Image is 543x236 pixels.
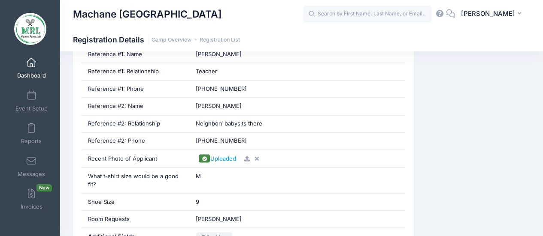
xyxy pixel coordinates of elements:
div: Reference #2: Relationship [82,115,190,132]
div: Shoe Size [82,193,190,210]
span: Messages [18,170,45,178]
div: Reference #1: Phone [82,81,190,98]
span: Uploaded [210,155,236,161]
span: [PERSON_NAME] [461,9,515,18]
a: Dashboard [11,53,52,83]
div: Recent Photo of Applicant [82,150,190,167]
span: Event Setup [15,105,48,112]
a: Uploaded [196,155,239,161]
span: Neighbor/ babysits there [196,120,262,127]
h1: Registration Details [73,35,240,44]
div: Reference #2: Phone [82,132,190,149]
img: Machane Racket Lake [14,13,46,45]
h1: Machane [GEOGRAPHIC_DATA] [73,4,221,24]
div: Room Requests [82,210,190,227]
span: [PHONE_NUMBER] [196,85,247,92]
span: Invoices [21,203,42,211]
a: Camp Overview [152,37,191,43]
span: [PHONE_NUMBER] [196,137,247,144]
span: Reports [21,138,42,145]
a: Messages [11,152,52,182]
div: What t-shirt size would be a good fit? [82,167,190,193]
input: Search by First Name, Last Name, or Email... [303,6,432,23]
div: Reference #2: Name [82,98,190,115]
a: InvoicesNew [11,184,52,214]
div: Reference #1: Relationship [82,63,190,80]
div: Reference #1: Name [82,46,190,63]
a: Registration List [200,37,240,43]
a: Reports [11,119,52,149]
span: Teacher [196,68,217,75]
span: M [196,172,201,179]
span: 9 [196,198,199,205]
span: [PERSON_NAME] [196,102,242,109]
a: Event Setup [11,86,52,116]
span: [PERSON_NAME] [196,51,242,57]
span: Dashboard [17,72,46,80]
span: [PERSON_NAME] [196,215,242,222]
span: New [36,184,52,191]
button: [PERSON_NAME] [455,4,530,24]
